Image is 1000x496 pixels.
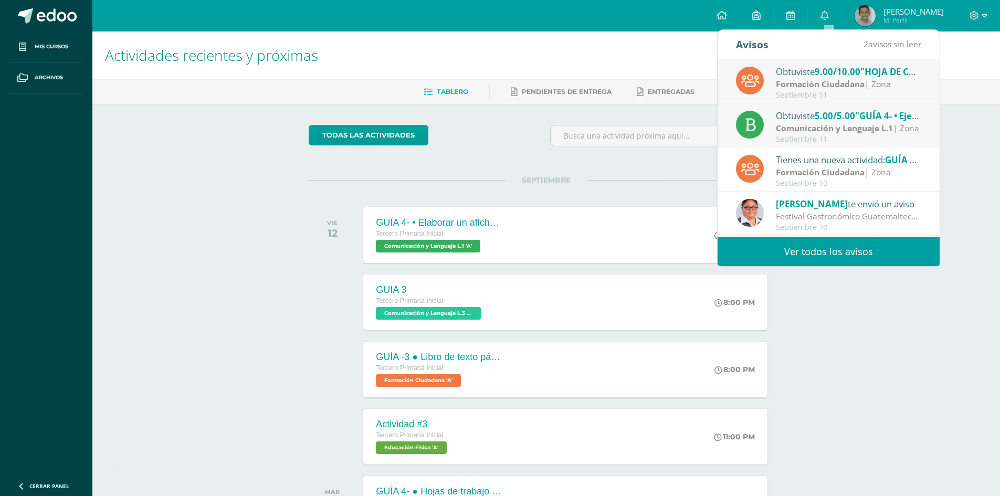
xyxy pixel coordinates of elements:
span: 5.00/5.00 [815,110,855,122]
div: Avisos [736,30,769,59]
div: Actividad #3 [376,419,449,430]
span: Educación Física 'A' [376,441,447,454]
div: Septiembre 10 [776,179,922,188]
div: 11:00 PM [714,432,755,441]
a: Archivos [8,62,84,93]
span: Comunicación y Lenguaje L.1 'A' [376,240,480,252]
div: 8:00 PM [714,298,755,307]
span: Mi Perfil [883,16,944,25]
a: todas las Actividades [309,125,428,145]
div: | Zona [776,78,922,90]
div: GUÍA -3 ● Libro de texto páginas 198 y 199. [376,352,502,363]
span: Tercero Primaria Inicial [376,364,443,372]
span: Formación Ciudadana 'A' [376,374,461,387]
span: [PERSON_NAME] [883,6,944,17]
span: Tercero Primaria Inicial [376,297,443,304]
div: te envió un aviso [776,197,922,210]
span: 2 [864,38,868,50]
div: Obtuviste en [776,65,922,78]
a: Ver todos los avisos [718,237,940,266]
a: Pendientes de entrega [511,83,612,100]
div: GUIA 3 [376,284,483,296]
span: Pendientes de entrega [522,88,612,96]
a: Tablero [424,83,468,100]
div: 8:00 PM [714,365,755,374]
div: | Zona [776,166,922,178]
div: Septiembre 11 [776,135,922,144]
span: Mis cursos [35,43,68,51]
img: 2df359f7ef2ee15bcdb44757ddf44850.png [855,5,876,26]
input: Busca una actividad próxima aquí... [551,125,783,146]
div: Septiembre 11 [776,91,922,100]
strong: Formación Ciudadana [776,78,865,90]
a: Mis cursos [8,31,84,62]
img: b2d09430fc7ffc43e57bc266f3190728.png [736,199,764,227]
span: Tablero [437,88,468,96]
div: GUÍA 4- • Elaborar un afiche señalando los elementos [376,217,502,228]
span: Comunicación y Lenguaje L.3 (Inglés y Laboratorio) 'A' [376,307,481,320]
div: Septiembre 10 [776,223,922,232]
strong: Comunicación y Lenguaje L.1 [776,122,893,134]
span: Entregadas [648,88,694,96]
div: 8:00 PM [714,230,755,240]
span: SEPTIEMBRE [505,175,587,185]
span: [PERSON_NAME] [776,198,848,210]
span: Cerrar panel [29,482,69,490]
div: VIE [327,219,338,227]
div: Obtuviste en [776,109,922,122]
div: MAR [325,488,340,495]
div: Tienes una nueva actividad: [776,153,922,166]
span: Tercero Primaria Inicial [376,230,443,237]
a: Entregadas [637,83,694,100]
strong: Formación Ciudadana [776,166,865,178]
div: Festival Gastronómico Guatemalteco: Buenas tardes madres y padres de familia. Gusto de saludarles... [776,210,922,223]
span: avisos sin leer [864,38,921,50]
span: Tercero Primaria Inicial [376,431,443,439]
span: Actividades recientes y próximas [105,45,318,65]
span: Archivos [35,73,63,82]
div: | Zona [776,122,922,134]
div: 12 [327,227,338,239]
span: 9.00/10.00 [815,66,860,78]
